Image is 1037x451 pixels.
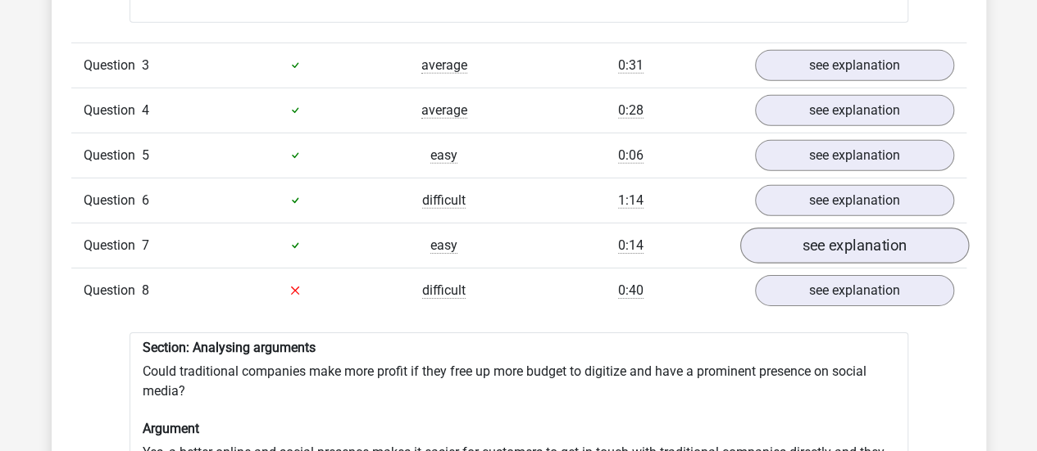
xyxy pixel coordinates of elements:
[430,237,457,254] span: easy
[421,102,467,119] span: average
[618,192,644,209] span: 1:14
[84,236,142,255] span: Question
[422,282,466,299] span: difficult
[84,56,142,75] span: Question
[142,237,149,253] span: 7
[142,102,149,118] span: 4
[618,237,644,254] span: 0:14
[422,192,466,209] span: difficult
[755,140,954,171] a: see explanation
[618,147,644,164] span: 0:06
[142,147,149,163] span: 5
[755,50,954,81] a: see explanation
[143,340,895,355] h6: Section: Analysing arguments
[755,275,954,306] a: see explanation
[142,282,149,298] span: 8
[84,281,142,300] span: Question
[142,57,149,73] span: 3
[142,192,149,208] span: 6
[618,282,644,299] span: 0:40
[755,185,954,216] a: see explanation
[618,57,644,74] span: 0:31
[430,147,457,164] span: easy
[739,228,968,264] a: see explanation
[755,95,954,126] a: see explanation
[84,101,142,120] span: Question
[84,146,142,165] span: Question
[618,102,644,119] span: 0:28
[84,191,142,210] span: Question
[143,421,895,436] h6: Argument
[421,57,467,74] span: average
